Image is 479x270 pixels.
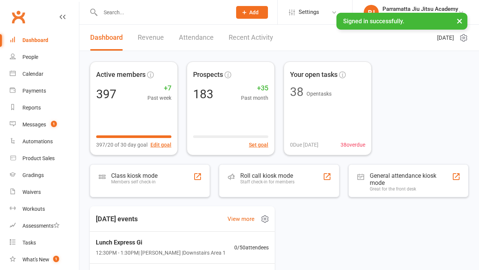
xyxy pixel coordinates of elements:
[22,172,44,178] div: Gradings
[22,223,60,229] div: Assessments
[147,94,171,102] span: Past week
[111,172,158,179] div: Class kiosk mode
[236,6,268,19] button: Add
[96,69,146,80] span: Active members
[96,141,147,149] span: 397/20 of 30 day goal
[382,12,458,19] div: Parramatta Jiu Jitsu Academy
[193,88,213,100] div: 183
[9,7,28,26] a: Clubworx
[10,150,79,167] a: Product Sales
[229,25,273,51] a: Recent Activity
[138,25,164,51] a: Revenue
[249,141,268,149] button: Set goal
[22,138,53,144] div: Automations
[10,133,79,150] a: Automations
[51,121,57,127] span: 1
[249,9,259,15] span: Add
[96,249,226,257] span: 12:30PM - 1:30PM | [PERSON_NAME] | Downstairs Area 1
[22,240,36,246] div: Tasks
[10,234,79,251] a: Tasks
[10,99,79,116] a: Reports
[96,238,226,247] span: Lunch Express Gi
[10,66,79,82] a: Calendar
[341,141,365,149] span: 38 overdue
[299,4,319,21] span: Settings
[22,155,55,161] div: Product Sales
[111,179,158,184] div: Members self check-in
[10,217,79,234] a: Assessments
[179,25,214,51] a: Attendance
[290,69,338,80] span: Your open tasks
[10,49,79,66] a: People
[10,167,79,184] a: Gradings
[147,83,171,94] span: +7
[10,32,79,49] a: Dashboard
[98,7,226,18] input: Search...
[22,88,46,94] div: Payments
[193,69,223,80] span: Prospects
[306,91,332,97] span: Open tasks
[228,214,254,223] a: View more
[96,88,116,100] div: 397
[10,82,79,99] a: Payments
[22,206,45,212] div: Workouts
[240,179,295,184] div: Staff check-in for members
[234,243,269,252] span: 0 / 50 attendees
[22,189,41,195] div: Waivers
[22,256,49,262] div: What's New
[453,13,466,29] button: ×
[10,184,79,201] a: Waivers
[241,83,268,94] span: +35
[10,116,79,133] a: Messages 1
[90,25,123,51] a: Dashboard
[150,141,171,149] button: Edit goal
[53,256,59,262] span: 1
[290,86,303,98] div: 38
[22,37,48,43] div: Dashboard
[370,172,452,186] div: General attendance kiosk mode
[22,121,46,127] div: Messages
[10,201,79,217] a: Workouts
[240,172,295,179] div: Roll call kiosk mode
[241,94,268,102] span: Past month
[364,5,379,20] div: PJ
[22,105,41,111] div: Reports
[343,18,404,25] span: Signed in successfully.
[437,33,454,42] span: [DATE]
[290,141,318,149] span: 0 Due [DATE]
[370,186,452,192] div: Great for the front desk
[382,6,458,12] div: Parramatta Jiu Jitsu Academy
[10,251,79,268] a: What's New1
[22,71,43,77] div: Calendar
[90,212,144,226] h3: [DATE] events
[22,54,38,60] div: People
